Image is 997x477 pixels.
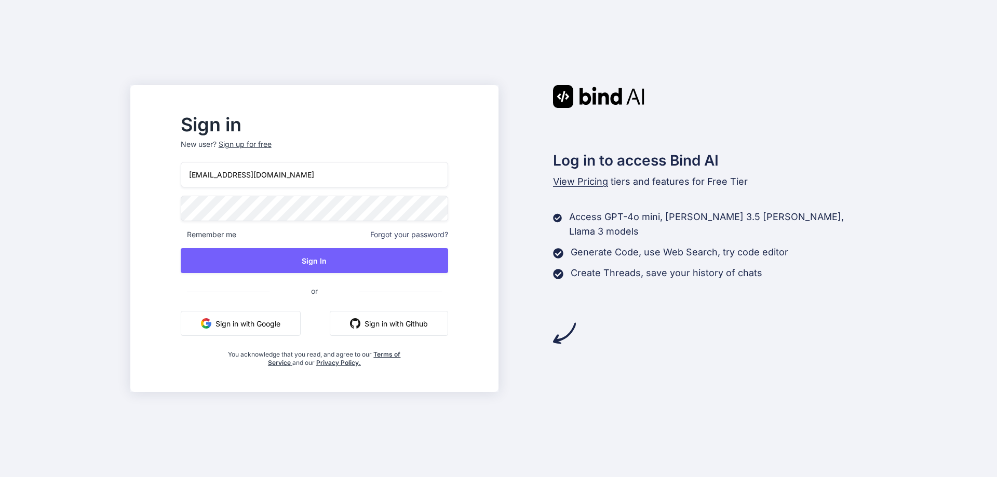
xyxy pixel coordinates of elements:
input: Login or Email [181,162,448,187]
img: github [350,318,360,329]
img: Bind AI logo [553,85,644,108]
img: arrow [553,322,576,345]
span: or [270,278,359,304]
p: Create Threads, save your history of chats [571,266,762,280]
p: tiers and features for Free Tier [553,174,867,189]
a: Terms of Service [268,350,401,366]
button: Sign in with Google [181,311,301,336]
div: You acknowledge that you read, and agree to our and our [225,344,404,367]
button: Sign In [181,248,448,273]
h2: Log in to access Bind AI [553,149,867,171]
p: Access GPT-4o mini, [PERSON_NAME] 3.5 [PERSON_NAME], Llama 3 models [569,210,867,239]
button: Sign in with Github [330,311,448,336]
div: Sign up for free [219,139,272,149]
p: New user? [181,139,448,162]
span: Remember me [181,229,236,240]
span: Forgot your password? [370,229,448,240]
img: google [201,318,211,329]
h2: Sign in [181,116,448,133]
p: Generate Code, use Web Search, try code editor [571,245,788,260]
span: View Pricing [553,176,608,187]
a: Privacy Policy. [316,359,361,366]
